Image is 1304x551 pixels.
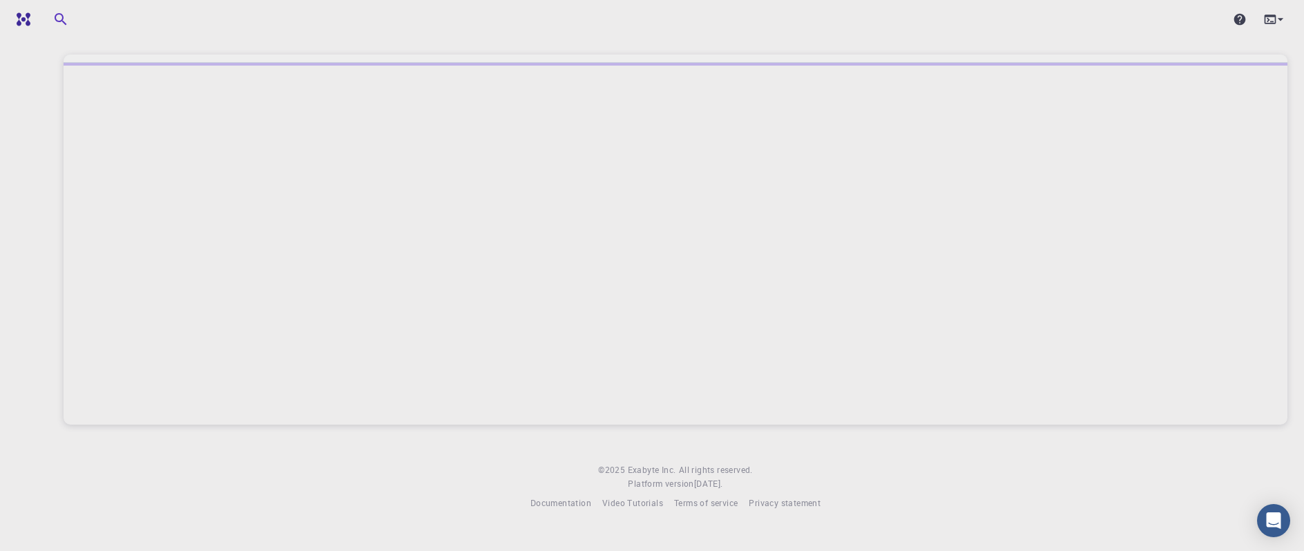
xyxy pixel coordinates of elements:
div: Open Intercom Messenger [1257,504,1290,537]
span: Video Tutorials [602,497,663,508]
span: [DATE] . [694,478,723,489]
span: All rights reserved. [679,463,753,477]
a: Exabyte Inc. [628,463,676,477]
span: Platform version [628,477,693,491]
a: Terms of service [674,496,738,510]
span: Privacy statement [749,497,821,508]
a: Video Tutorials [602,496,663,510]
a: Documentation [530,496,591,510]
a: [DATE]. [694,477,723,491]
span: Documentation [530,497,591,508]
span: © 2025 [598,463,627,477]
span: Terms of service [674,497,738,508]
span: Exabyte Inc. [628,464,676,475]
a: Privacy statement [749,496,821,510]
img: logo [11,12,30,26]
